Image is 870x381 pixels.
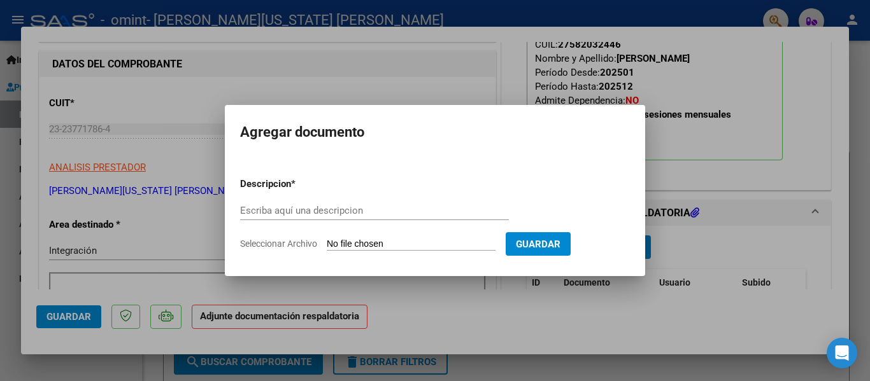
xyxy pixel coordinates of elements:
h2: Agregar documento [240,120,630,144]
span: Guardar [516,239,560,250]
span: Seleccionar Archivo [240,239,317,249]
button: Guardar [506,232,571,256]
div: Open Intercom Messenger [827,338,857,368]
p: Descripcion [240,177,357,191]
